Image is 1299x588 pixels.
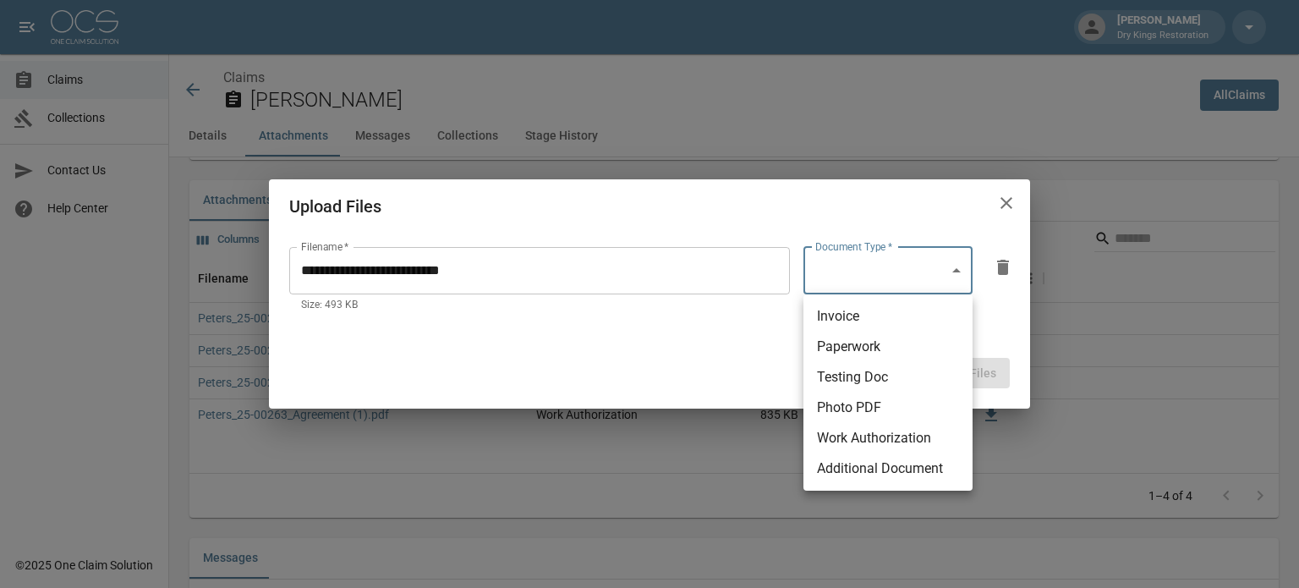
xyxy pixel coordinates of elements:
li: Additional Document [803,453,973,484]
li: Testing Doc [803,362,973,393]
li: Work Authorization [803,423,973,453]
li: Invoice [803,301,973,332]
li: Paperwork [803,332,973,362]
li: Photo PDF [803,393,973,423]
